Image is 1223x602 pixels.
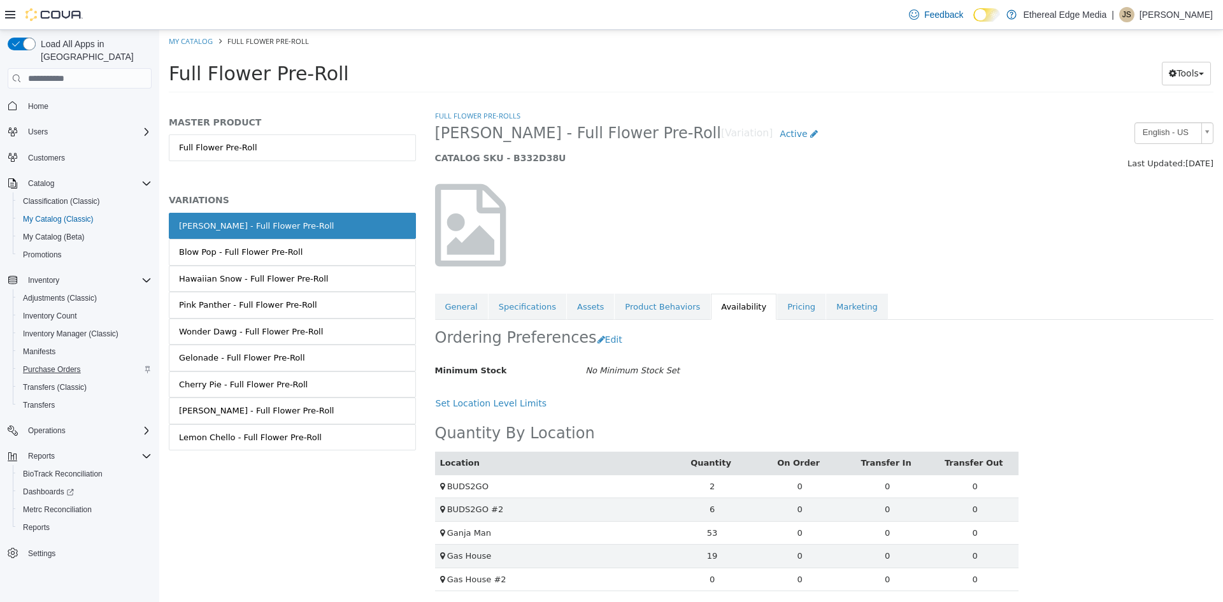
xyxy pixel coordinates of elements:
[28,548,55,559] span: Settings
[288,498,332,508] span: Ganja Man
[702,428,755,438] a: Transfer In
[3,422,157,440] button: Operations
[23,97,152,113] span: Home
[772,538,860,561] td: 0
[18,326,124,341] a: Inventory Manager (Classic)
[13,307,157,325] button: Inventory Count
[276,94,562,113] span: [PERSON_NAME] - Full Flower Pre-Roll
[3,271,157,289] button: Inventory
[13,289,157,307] button: Adjustments (Classic)
[10,32,190,55] span: Full Flower Pre-Roll
[13,396,157,414] button: Transfers
[20,269,158,282] div: Pink Panther - Full Flower Pre-Roll
[23,382,87,392] span: Transfers (Classic)
[509,538,597,561] td: 0
[276,362,395,385] button: Set Location Level Limits
[28,127,48,137] span: Users
[18,211,152,227] span: My Catalog (Classic)
[23,448,60,464] button: Reports
[18,484,152,499] span: Dashboards
[772,515,860,538] td: 0
[408,264,455,290] a: Assets
[531,428,575,438] a: Quantity
[18,380,92,395] a: Transfers (Classic)
[23,273,152,288] span: Inventory
[18,308,152,324] span: Inventory Count
[276,394,436,413] h2: Quantity By Location
[18,484,79,499] a: Dashboards
[23,546,61,561] a: Settings
[28,275,59,285] span: Inventory
[3,123,157,141] button: Users
[13,519,157,536] button: Reports
[23,329,118,339] span: Inventory Manager (Classic)
[23,176,152,191] span: Catalog
[20,216,143,229] div: Blow Pop - Full Flower Pre-Roll
[975,92,1054,114] a: English - US
[23,400,55,410] span: Transfers
[13,501,157,519] button: Metrc Reconciliation
[10,164,257,176] h5: VARIATIONS
[13,378,157,396] button: Transfers (Classic)
[18,247,152,262] span: Promotions
[329,264,407,290] a: Specifications
[23,273,64,288] button: Inventory
[23,347,55,357] span: Manifests
[20,322,146,334] div: Gelonade - Full Flower Pre-Roll
[13,483,157,501] a: Dashboards
[1026,129,1054,138] span: [DATE]
[288,475,345,484] span: BUDS2GO #2
[1023,7,1106,22] p: Ethereal Edge Media
[23,487,74,497] span: Dashboards
[18,229,90,245] a: My Catalog (Beta)
[276,264,329,290] a: General
[276,122,855,134] h5: CATALOG SKU - B332D38U
[23,214,94,224] span: My Catalog (Classic)
[3,175,157,192] button: Catalog
[13,343,157,361] button: Manifests
[18,520,55,535] a: Reports
[23,232,85,242] span: My Catalog (Beta)
[10,104,257,131] a: Full Flower Pre-Roll
[18,502,97,517] a: Metrc Reconciliation
[509,515,597,538] td: 19
[772,491,860,515] td: 0
[23,423,152,438] span: Operations
[18,247,67,262] a: Promotions
[8,91,152,596] nav: Complex example
[23,311,77,321] span: Inventory Count
[20,243,169,255] div: Hawaiian Snow - Full Flower Pre-Roll
[509,491,597,515] td: 53
[785,428,846,438] a: Transfer Out
[1112,7,1114,22] p: |
[23,545,152,561] span: Settings
[597,445,685,468] td: 0
[23,196,100,206] span: Classification (Classic)
[924,8,963,21] span: Feedback
[28,426,66,436] span: Operations
[23,293,97,303] span: Adjustments (Classic)
[13,228,157,246] button: My Catalog (Beta)
[3,148,157,167] button: Customers
[18,194,152,209] span: Classification (Classic)
[3,447,157,465] button: Reports
[772,445,860,468] td: 0
[10,87,257,98] h5: MASTER PRODUCT
[1119,7,1134,22] div: Justin Steinert
[684,445,772,468] td: 0
[597,515,685,538] td: 0
[18,362,86,377] a: Purchase Orders
[28,101,48,111] span: Home
[3,96,157,115] button: Home
[18,229,152,245] span: My Catalog (Beta)
[684,538,772,561] td: 0
[18,326,152,341] span: Inventory Manager (Classic)
[276,81,361,90] a: Full Flower Pre-Rolls
[18,308,82,324] a: Inventory Count
[23,150,70,166] a: Customers
[23,469,103,479] span: BioTrack Reconciliation
[23,364,81,375] span: Purchase Orders
[20,296,164,308] div: Wonder Dawg - Full Flower Pre-Roll
[28,451,55,461] span: Reports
